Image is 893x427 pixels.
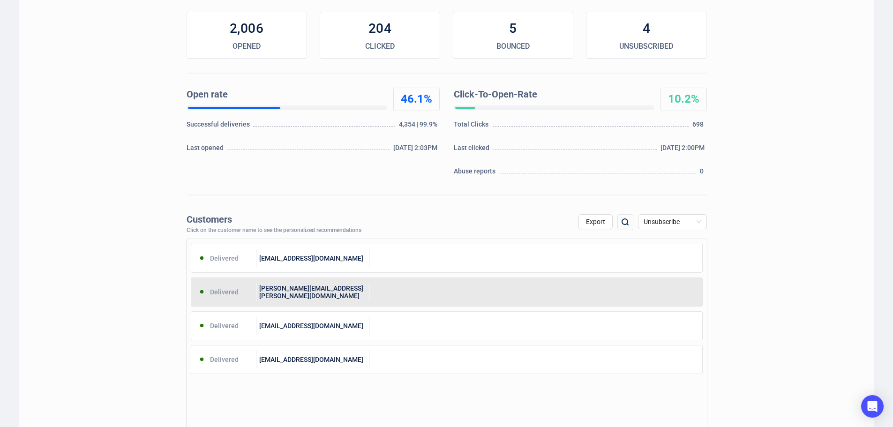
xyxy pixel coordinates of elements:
[191,350,257,369] div: Delivered
[661,92,706,107] div: 10.2%
[257,350,370,369] div: [EMAIL_ADDRESS][DOMAIN_NAME]
[578,214,613,229] button: Export
[394,92,439,107] div: 46.1%
[191,316,257,335] div: Delivered
[257,283,370,301] div: [PERSON_NAME][EMAIL_ADDRESS][PERSON_NAME][DOMAIN_NAME]
[320,41,440,52] div: CLICKED
[586,218,605,225] span: Export
[586,41,706,52] div: UNSUBSCRIBED
[320,19,440,38] div: 204
[187,41,307,52] div: OPENED
[257,249,370,268] div: [EMAIL_ADDRESS][DOMAIN_NAME]
[692,120,706,134] div: 698
[187,88,383,102] div: Open rate
[187,143,226,157] div: Last opened
[393,143,440,157] div: [DATE] 2:03PM
[187,214,361,225] div: Customers
[453,41,573,52] div: BOUNCED
[660,143,707,157] div: [DATE] 2:00PM
[700,166,706,180] div: 0
[399,120,439,134] div: 4,354 | 99.9%
[861,395,884,418] div: Open Intercom Messenger
[586,19,706,38] div: 4
[620,217,631,228] img: search.png
[187,227,361,234] div: Click on the customer name to see the personalized recommendations
[191,249,257,268] div: Delivered
[454,88,651,102] div: Click-To-Open-Rate
[257,316,370,335] div: [EMAIL_ADDRESS][DOMAIN_NAME]
[454,143,492,157] div: Last clicked
[191,283,257,301] div: Delivered
[187,19,307,38] div: 2,006
[454,166,498,180] div: Abuse reports
[187,120,252,134] div: Successful deliveries
[644,215,701,229] span: Unsubscribe
[454,120,491,134] div: Total Clicks
[453,19,573,38] div: 5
